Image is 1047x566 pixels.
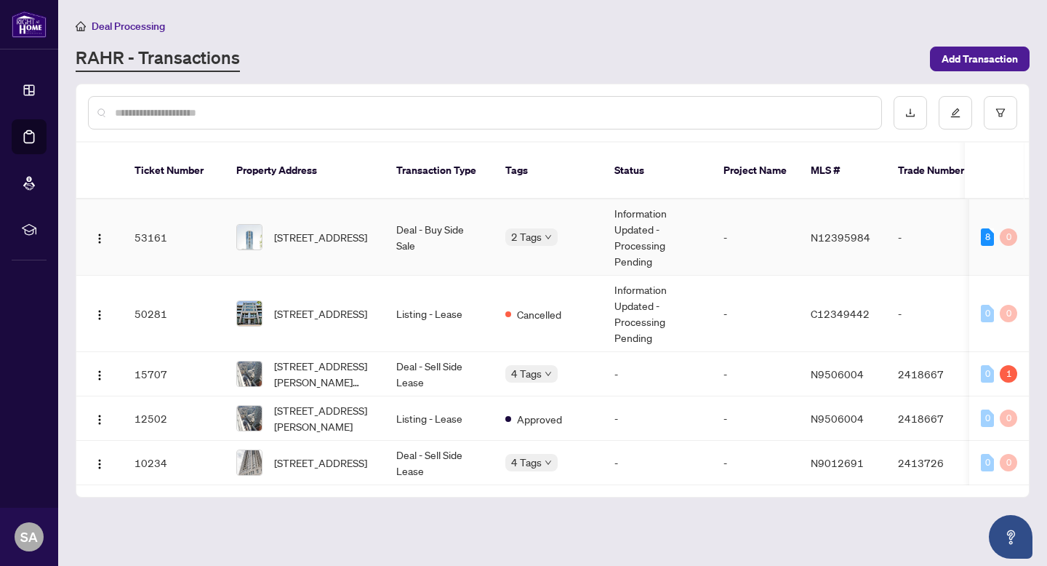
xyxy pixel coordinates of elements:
div: 0 [1000,228,1017,246]
img: thumbnail-img [237,301,262,326]
td: - [712,199,799,276]
div: 0 [1000,454,1017,471]
th: Project Name [712,143,799,199]
button: Logo [88,302,111,325]
td: - [712,352,799,396]
span: home [76,21,86,31]
td: Deal - Buy Side Sale [385,199,494,276]
div: 0 [981,365,994,383]
a: RAHR - Transactions [76,46,240,72]
span: N9012691 [811,456,864,469]
td: Deal - Sell Side Lease [385,441,494,485]
span: N12395984 [811,231,870,244]
td: 10234 [123,441,225,485]
td: Listing - Lease [385,276,494,352]
span: SA [20,527,38,547]
td: 15707 [123,352,225,396]
span: [STREET_ADDRESS] [274,306,367,322]
th: Transaction Type [385,143,494,199]
img: thumbnail-img [237,362,262,386]
span: 4 Tags [511,454,542,471]
span: edit [950,108,960,118]
span: [STREET_ADDRESS][PERSON_NAME][PERSON_NAME] [274,358,373,390]
button: Open asap [989,515,1032,559]
button: Add Transaction [930,47,1030,71]
td: 12502 [123,396,225,441]
td: Listing - Lease [385,396,494,441]
div: 8 [981,228,994,246]
div: 0 [981,454,994,471]
td: Information Updated - Processing Pending [603,199,712,276]
span: N9506004 [811,367,864,380]
td: - [603,441,712,485]
div: 1 [1000,365,1017,383]
th: Property Address [225,143,385,199]
div: 0 [1000,305,1017,322]
span: Deal Processing [92,20,165,33]
td: Deal - Sell Side Lease [385,352,494,396]
img: Logo [94,233,105,244]
td: - [886,276,988,352]
div: 0 [1000,410,1017,427]
img: thumbnail-img [237,450,262,475]
button: Logo [88,362,111,386]
div: 0 [981,305,994,322]
td: - [603,352,712,396]
img: logo [12,11,47,38]
td: - [603,396,712,441]
td: 50281 [123,276,225,352]
span: Cancelled [517,306,561,322]
div: 0 [981,410,994,427]
img: Logo [94,414,105,426]
img: Logo [94,309,105,321]
span: [STREET_ADDRESS][PERSON_NAME] [274,402,373,434]
span: [STREET_ADDRESS] [274,455,367,471]
span: Approved [517,411,562,427]
img: Logo [94,370,105,381]
th: Status [603,143,712,199]
button: Logo [88,451,111,474]
span: N9506004 [811,412,864,425]
td: 2413726 [886,441,988,485]
th: Trade Number [886,143,988,199]
span: download [905,108,915,118]
td: 53161 [123,199,225,276]
button: Logo [88,226,111,249]
td: 2418667 [886,352,988,396]
span: 2 Tags [511,228,542,245]
img: thumbnail-img [237,406,262,431]
th: Ticket Number [123,143,225,199]
td: - [712,441,799,485]
td: - [886,199,988,276]
img: Logo [94,458,105,470]
th: Tags [494,143,603,199]
th: MLS # [799,143,886,199]
td: 2418667 [886,396,988,441]
span: [STREET_ADDRESS] [274,229,367,245]
td: - [712,276,799,352]
img: thumbnail-img [237,225,262,250]
td: Information Updated - Processing Pending [603,276,712,352]
span: Add Transaction [942,47,1018,71]
span: filter [995,108,1006,118]
td: - [712,396,799,441]
span: down [545,234,552,241]
button: edit [939,96,972,129]
span: down [545,370,552,378]
span: C12349442 [811,307,870,320]
span: down [545,459,552,466]
button: Logo [88,407,111,430]
button: download [894,96,927,129]
button: filter [984,96,1017,129]
span: 4 Tags [511,365,542,382]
